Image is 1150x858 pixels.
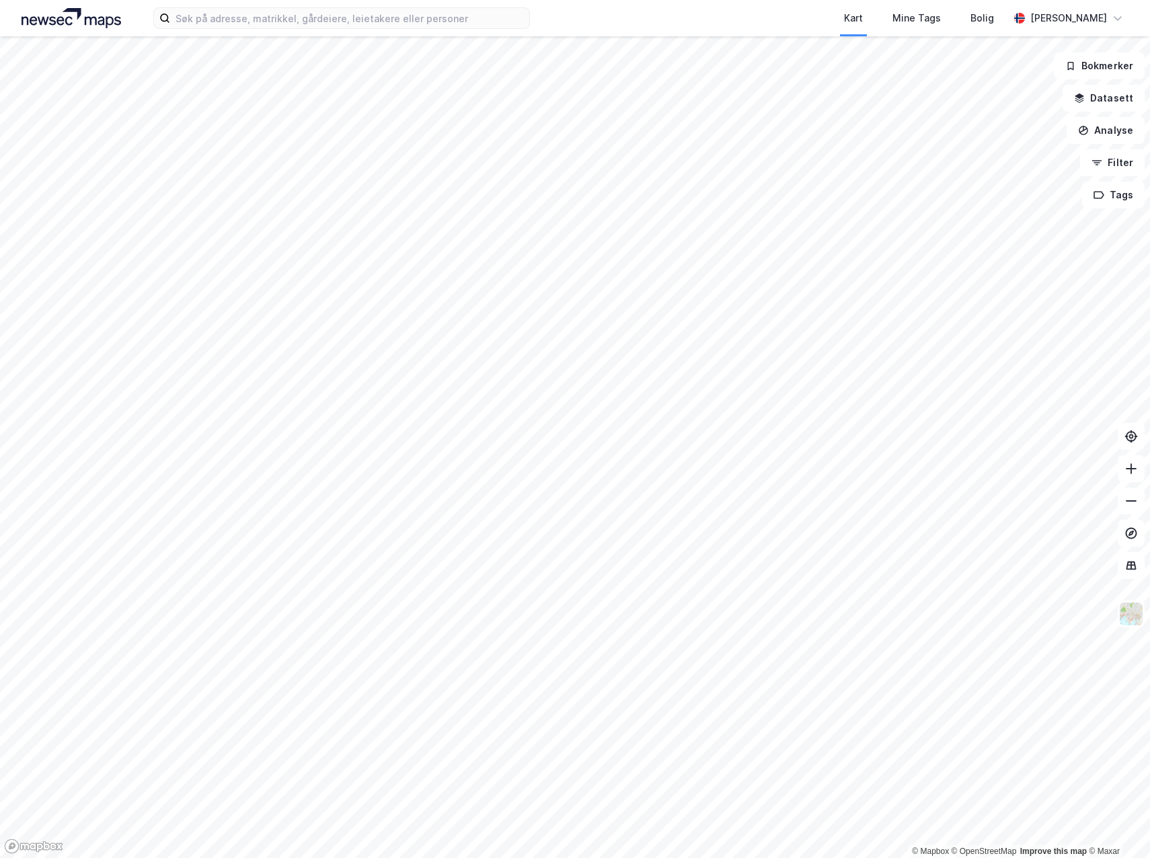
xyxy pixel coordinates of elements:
[1020,847,1087,856] a: Improve this map
[4,838,63,854] a: Mapbox homepage
[952,847,1017,856] a: OpenStreetMap
[1118,601,1144,627] img: Z
[1080,149,1145,176] button: Filter
[1054,52,1145,79] button: Bokmerker
[892,10,941,26] div: Mine Tags
[1030,10,1107,26] div: [PERSON_NAME]
[1063,85,1145,112] button: Datasett
[1082,182,1145,208] button: Tags
[22,8,121,28] img: logo.a4113a55bc3d86da70a041830d287a7e.svg
[970,10,994,26] div: Bolig
[1067,117,1145,144] button: Analyse
[1083,793,1150,858] iframe: Chat Widget
[170,8,529,28] input: Søk på adresse, matrikkel, gårdeiere, leietakere eller personer
[844,10,863,26] div: Kart
[912,847,949,856] a: Mapbox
